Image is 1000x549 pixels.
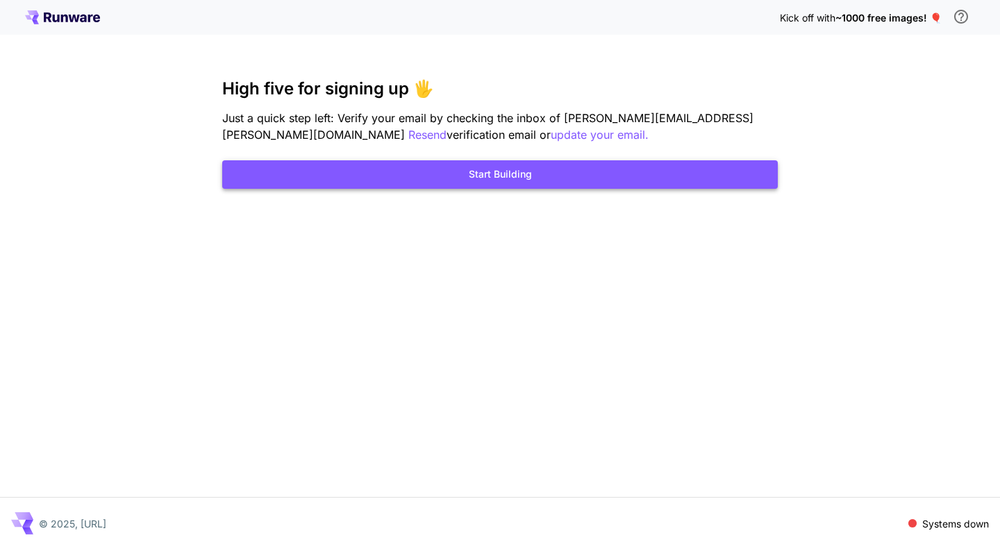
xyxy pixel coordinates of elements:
button: In order to qualify for free credit, you need to sign up with a business email address and click ... [947,3,975,31]
button: update your email. [551,126,649,144]
p: © 2025, [URL] [39,516,106,531]
h3: High five for signing up 🖐️ [222,79,778,99]
button: Resend [408,126,447,144]
span: Just a quick step left: Verify your email by checking the inbox of [PERSON_NAME][EMAIL_ADDRESS][P... [222,111,753,142]
span: Kick off with [780,12,835,24]
button: Start Building [222,160,778,189]
span: ~1000 free images! 🎈 [835,12,942,24]
span: verification email or [447,128,551,142]
p: Systems down [922,516,989,531]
